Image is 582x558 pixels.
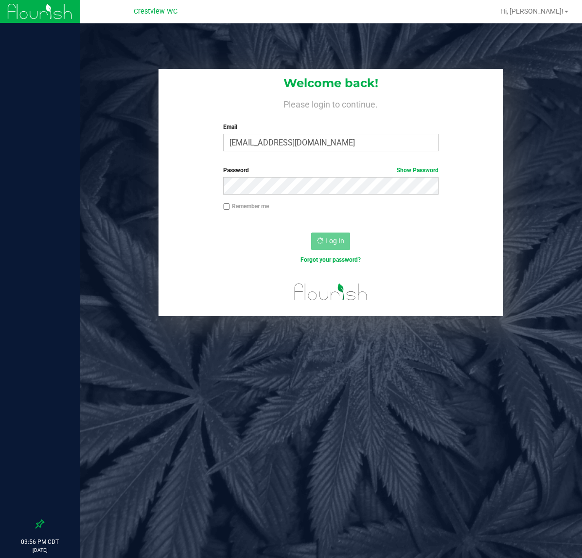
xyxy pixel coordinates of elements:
[223,203,230,210] input: Remember me
[223,202,269,211] label: Remember me
[500,7,564,15] span: Hi, [PERSON_NAME]!
[300,256,361,263] a: Forgot your password?
[4,538,75,546] p: 03:56 PM CDT
[311,233,350,250] button: Log In
[288,274,374,309] img: flourish_logo.svg
[325,237,344,245] span: Log In
[397,167,439,174] a: Show Password
[4,546,75,554] p: [DATE]
[159,97,503,109] h4: Please login to continue.
[223,123,438,131] label: Email
[134,7,177,16] span: Crestview WC
[223,167,249,174] span: Password
[35,519,45,529] label: Pin the sidebar to full width on large screens
[159,77,503,90] h1: Welcome back!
